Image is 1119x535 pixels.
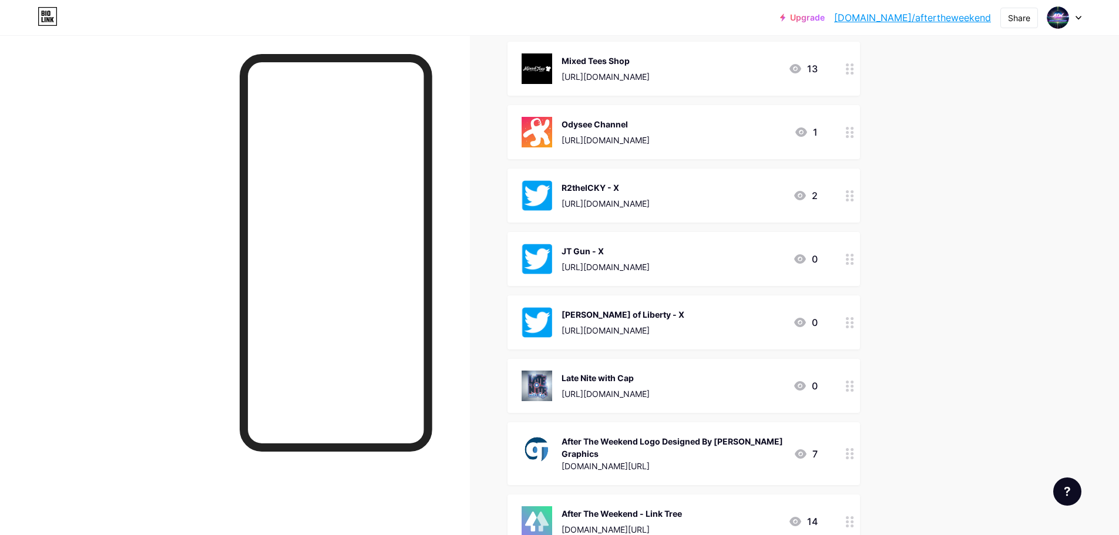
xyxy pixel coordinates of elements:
div: 1 [794,125,818,139]
div: Odysee Channel [562,118,650,130]
div: [PERSON_NAME] of Liberty - X [562,308,684,321]
div: Mixed Tees Shop [562,55,650,67]
div: JT Gun - X [562,245,650,257]
div: R2theICKY - X [562,181,650,194]
div: 13 [788,62,818,76]
div: [URL][DOMAIN_NAME] [562,261,650,273]
div: 14 [788,514,818,529]
a: Upgrade [780,13,825,22]
img: Beard of Liberty - X [522,307,552,338]
div: [URL][DOMAIN_NAME] [562,134,650,146]
div: 0 [793,252,818,266]
img: R2theICKY - X [522,180,552,211]
img: aftertheweekend [1047,6,1069,29]
div: Share [1008,12,1030,24]
div: 2 [793,189,818,203]
div: [URL][DOMAIN_NAME] [562,70,650,83]
div: [URL][DOMAIN_NAME] [562,197,650,210]
div: [URL][DOMAIN_NAME] [562,388,650,400]
img: Mixed Tees Shop [522,53,552,84]
div: After The Weekend - Link Tree [562,507,682,520]
div: 0 [793,379,818,393]
img: JT Gun - X [522,244,552,274]
div: 0 [793,315,818,329]
img: After The Weekend Logo Designed By Gunter Graphics [522,434,552,465]
div: [DOMAIN_NAME][URL] [562,460,784,472]
a: [DOMAIN_NAME]/aftertheweekend [834,11,991,25]
div: 7 [794,447,818,461]
img: Late Nite with Cap [522,371,552,401]
div: After The Weekend Logo Designed By [PERSON_NAME] Graphics [562,435,784,460]
img: Odysee Channel [522,117,552,147]
div: [URL][DOMAIN_NAME] [562,324,684,337]
div: Late Nite with Cap [562,372,650,384]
